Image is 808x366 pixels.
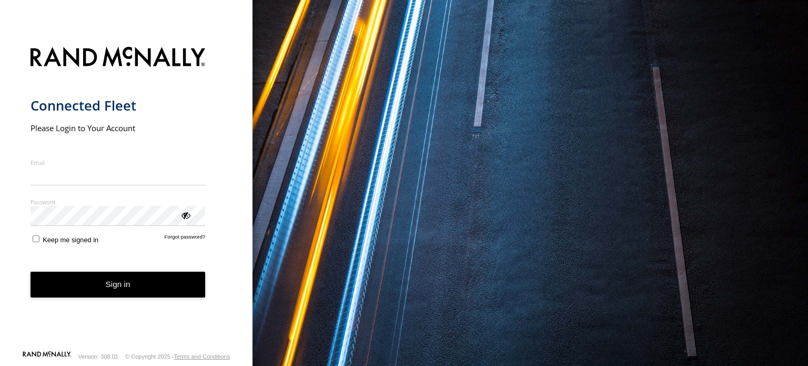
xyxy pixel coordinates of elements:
input: Keep me signed in [33,235,39,242]
a: Forgot password? [165,234,206,244]
a: Visit our Website [23,351,71,362]
div: © Copyright 2025 - [125,353,230,360]
h1: Connected Fleet [31,97,206,114]
h2: Please Login to Your Account [31,123,206,133]
label: Password [31,198,206,206]
div: ViewPassword [180,210,190,220]
img: Rand McNally [31,45,206,72]
div: Version: 308.01 [78,353,118,360]
span: Keep me signed in [43,236,98,244]
button: Sign in [31,272,206,298]
label: Email [31,159,206,166]
a: Terms and Conditions [174,353,230,360]
form: main [31,41,223,350]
